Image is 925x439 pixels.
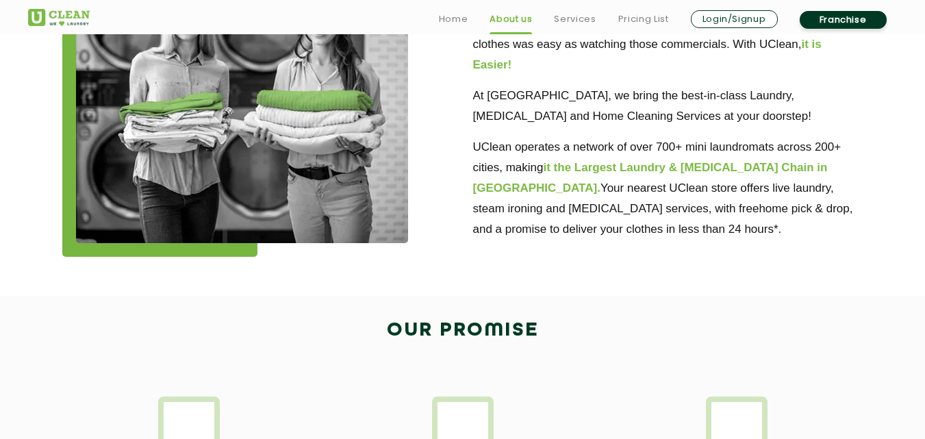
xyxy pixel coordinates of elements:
[554,11,596,27] a: Services
[151,81,231,90] div: Keywords by Traffic
[38,22,67,33] div: v 4.0.25
[439,11,468,27] a: Home
[28,9,90,26] img: UClean Laundry and Dry Cleaning
[28,314,898,347] h2: Our Promise
[52,81,123,90] div: Domain Overview
[490,11,532,27] a: About us
[473,137,863,240] p: UClean operates a network of over 700+ mini laundromats across 200+ cities, making Your nearest U...
[37,79,48,90] img: tab_domain_overview_orange.svg
[800,11,887,29] a: Franchise
[618,11,669,27] a: Pricing List
[691,10,778,28] a: Login/Signup
[36,36,151,47] div: Domain: [DOMAIN_NAME]
[22,36,33,47] img: website_grey.svg
[22,22,33,33] img: logo_orange.svg
[136,79,147,90] img: tab_keywords_by_traffic_grey.svg
[473,86,863,127] p: At [GEOGRAPHIC_DATA], we bring the best-in-class Laundry, [MEDICAL_DATA] and Home Cleaning Servic...
[473,161,828,195] b: it the Largest Laundry & [MEDICAL_DATA] Chain in [GEOGRAPHIC_DATA].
